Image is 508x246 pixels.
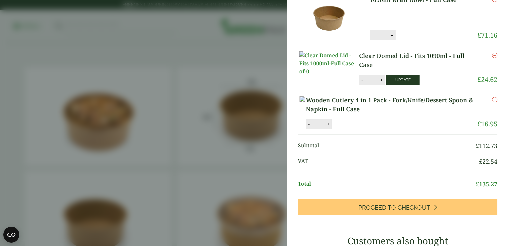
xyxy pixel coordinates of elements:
[298,157,479,166] span: VAT
[476,180,479,188] span: £
[378,77,385,83] button: +
[389,33,395,38] button: +
[477,31,497,40] bdi: 71.16
[477,31,481,40] span: £
[358,204,430,211] span: Proceed to Checkout
[306,121,312,127] button: -
[359,51,477,69] a: Clear Domed Lid - Fits 1090ml - Full Case
[298,199,497,215] a: Proceed to Checkout
[477,75,497,84] bdi: 24.62
[476,142,497,150] bdi: 112.73
[479,157,497,165] bdi: 22.54
[306,96,477,114] a: Wooden Cutlery 4 in 1 Pack - Fork/Knife/Dessert Spoon & Napkin - Full Case
[492,51,497,59] a: Remove this item
[3,227,19,243] button: Open CMP widget
[370,33,375,38] button: -
[298,180,476,189] span: Total
[386,75,420,85] button: Update
[479,157,482,165] span: £
[476,142,479,150] span: £
[299,51,359,75] img: Clear Domed Lid - Fits 1000ml-Full Case of-0
[476,180,497,188] bdi: 135.27
[298,141,476,150] span: Subtotal
[477,119,481,128] span: £
[359,77,365,83] button: -
[477,75,481,84] span: £
[477,119,497,128] bdi: 16.95
[492,96,497,104] a: Remove this item
[325,121,331,127] button: +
